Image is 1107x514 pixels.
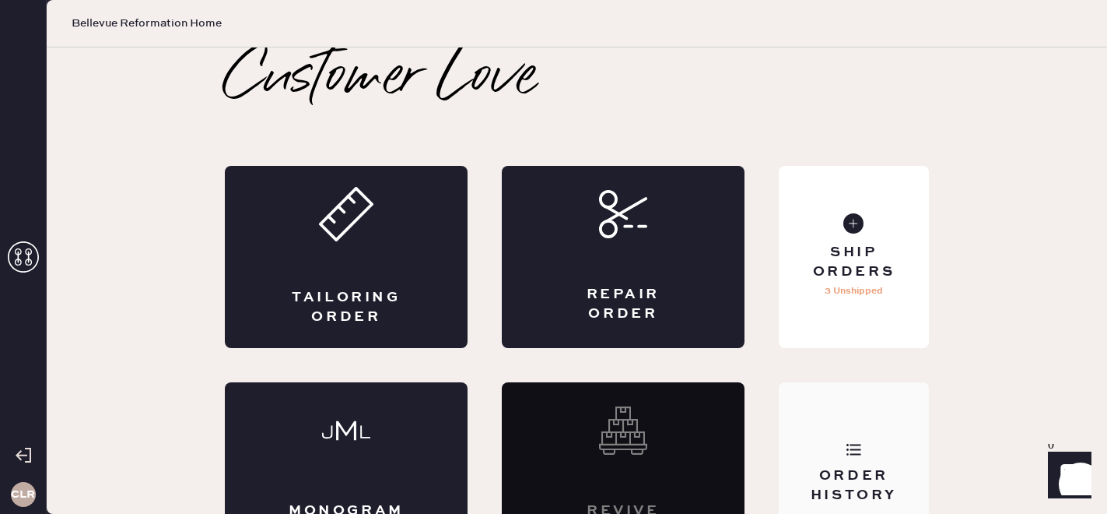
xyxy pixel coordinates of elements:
[791,243,916,282] div: Ship Orders
[287,288,405,327] div: Tailoring Order
[791,466,916,505] div: Order History
[11,489,35,500] h3: CLR
[825,282,883,301] p: 3 Unshipped
[564,285,682,324] div: Repair Order
[1033,444,1100,511] iframe: Front Chat
[72,16,222,31] span: Bellevue Reformation Home
[225,48,537,110] h2: Customer Love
